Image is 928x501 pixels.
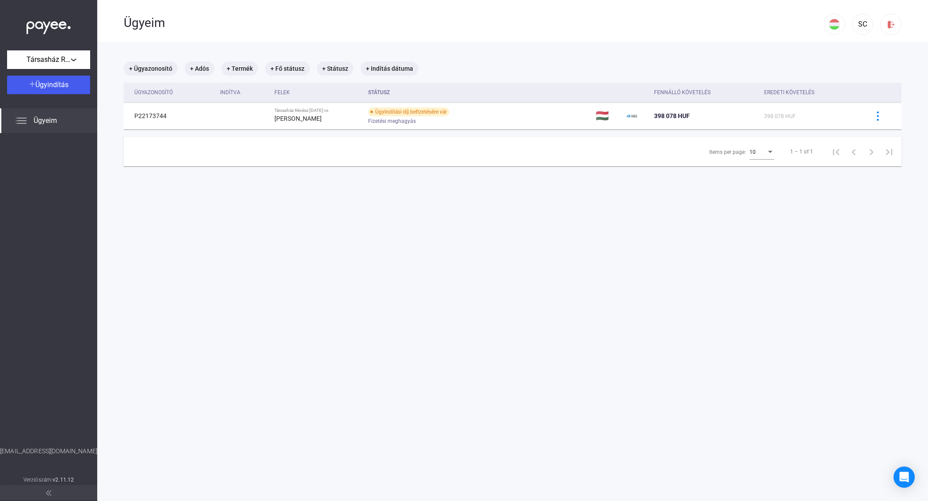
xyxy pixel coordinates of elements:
button: HU [824,14,845,35]
button: Ügyindítás [7,76,90,94]
img: more-blue [873,111,882,121]
div: Items per page: [709,147,746,157]
mat-chip: + Ügyazonosító [124,61,178,76]
div: SC [855,19,870,30]
div: Felek [274,87,361,98]
img: ehaz-mini [627,111,637,121]
button: more-blue [868,107,887,125]
div: Fennálló követelés [654,87,711,98]
span: 10 [749,149,756,155]
div: Open Intercom Messenger [894,467,915,488]
span: Ügyeim [34,115,57,126]
th: Státusz [365,83,592,103]
span: Társasház Révész [DATE] [27,54,71,65]
strong: v2.11.12 [53,477,74,483]
mat-select: Items per page: [749,146,774,157]
div: Ügyazonosító [134,87,213,98]
div: Ügyindítási díj befizetésére vár [368,107,449,116]
img: logout-red [886,20,896,29]
span: Ügyindítás [35,80,68,89]
mat-chip: + Indítás dátuma [361,61,418,76]
td: 🇭🇺 [592,103,624,129]
button: Previous page [845,143,863,161]
div: Ügyazonosító [134,87,173,98]
span: 398 078 HUF [654,112,690,119]
mat-chip: + Fő státusz [265,61,310,76]
img: HU [829,19,840,30]
div: Ügyeim [124,15,824,31]
img: plus-white.svg [29,81,35,87]
img: arrow-double-left-grey.svg [46,490,51,496]
button: Társasház Révész [DATE] [7,50,90,69]
td: P22173744 [124,103,217,129]
button: First page [827,143,845,161]
img: white-payee-white-dot.svg [27,16,71,34]
div: Indítva [220,87,267,98]
span: Fizetési meghagyás [368,116,416,126]
mat-chip: + Termék [221,61,258,76]
div: Eredeti követelés [764,87,814,98]
div: 1 – 1 of 1 [790,146,813,157]
span: 398 078 HUF [764,113,796,119]
button: SC [852,14,873,35]
div: Társasház Révész [DATE] vs [274,108,361,113]
div: Felek [274,87,290,98]
strong: [PERSON_NAME] [274,115,322,122]
div: Fennálló követelés [654,87,757,98]
img: list.svg [16,115,27,126]
button: Last page [880,143,898,161]
button: Next page [863,143,880,161]
div: Eredeti követelés [764,87,857,98]
button: logout-red [880,14,901,35]
div: Indítva [220,87,240,98]
mat-chip: + Státusz [317,61,354,76]
mat-chip: + Adós [185,61,214,76]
